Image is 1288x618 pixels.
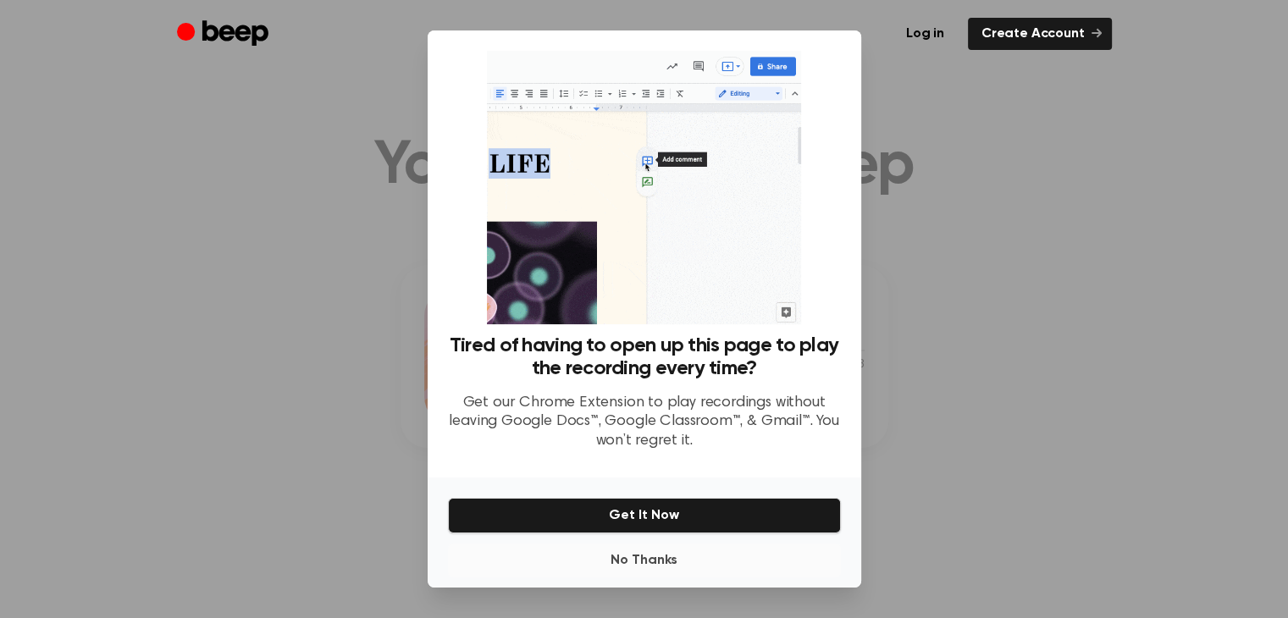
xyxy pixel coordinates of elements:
[177,18,273,51] a: Beep
[448,544,841,577] button: No Thanks
[448,394,841,451] p: Get our Chrome Extension to play recordings without leaving Google Docs™, Google Classroom™, & Gm...
[487,51,801,324] img: Beep extension in action
[448,498,841,533] button: Get It Now
[448,334,841,380] h3: Tired of having to open up this page to play the recording every time?
[893,18,958,50] a: Log in
[968,18,1112,50] a: Create Account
